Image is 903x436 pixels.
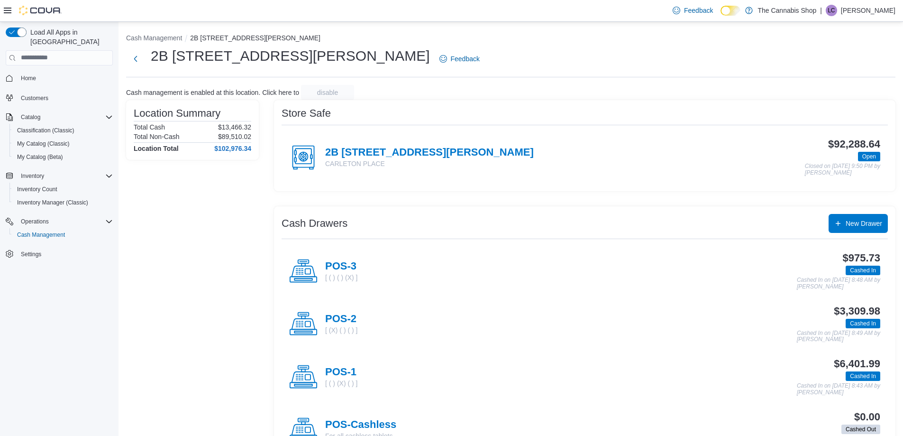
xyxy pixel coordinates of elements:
span: Cash Management [13,229,113,241]
a: Customers [17,93,52,104]
p: Closed on [DATE] 9:50 PM by [PERSON_NAME] [805,163,880,176]
span: Cashed In [850,372,876,380]
p: CARLETON PLACE [325,159,534,168]
button: Customers [2,91,117,104]
button: New Drawer [829,214,888,233]
input: Dark Mode [721,6,740,16]
h4: 2B [STREET_ADDRESS][PERSON_NAME] [325,147,534,159]
span: Inventory [21,172,44,180]
span: Classification (Classic) [17,127,74,134]
h4: POS-1 [325,366,357,379]
span: My Catalog (Classic) [13,138,113,149]
h3: $975.73 [843,252,880,264]
span: Settings [21,250,41,258]
button: Catalog [2,111,117,124]
span: Operations [17,216,113,227]
button: Settings [2,247,117,261]
p: The Cannabis Shop [757,5,816,16]
nav: Complex example [6,67,113,286]
span: Open [862,152,876,161]
span: Cashed In [846,266,880,275]
span: Classification (Classic) [13,125,113,136]
span: Cash Management [17,231,65,239]
a: Feedback [669,1,717,20]
p: Cash management is enabled at this location. Click here to [126,89,299,96]
span: Cashed In [850,266,876,275]
span: Feedback [451,54,480,64]
span: Customers [21,94,48,102]
span: Cashed In [846,371,880,381]
button: Next [126,49,145,68]
button: Inventory Manager (Classic) [9,196,117,209]
h1: 2B [STREET_ADDRESS][PERSON_NAME] [151,46,430,65]
a: Cash Management [13,229,69,241]
p: [ ( ) ( ) (X) ] [325,273,357,282]
a: My Catalog (Classic) [13,138,73,149]
h3: $3,309.98 [834,306,880,317]
p: Cashed In on [DATE] 8:43 AM by [PERSON_NAME] [797,383,880,396]
span: Catalog [17,111,113,123]
a: Classification (Classic) [13,125,78,136]
span: Open [858,152,880,161]
span: Home [17,72,113,84]
button: Classification (Classic) [9,124,117,137]
button: 2B [STREET_ADDRESS][PERSON_NAME] [190,34,320,42]
h3: $92,288.64 [828,139,880,150]
h3: $0.00 [854,411,880,423]
p: Cashed In on [DATE] 8:48 AM by [PERSON_NAME] [797,277,880,290]
button: Operations [17,216,53,227]
button: Inventory [2,169,117,183]
h3: Location Summary [134,108,220,119]
div: Liam Connolly [826,5,837,16]
a: My Catalog (Beta) [13,151,67,163]
button: Home [2,71,117,85]
button: disable [301,85,354,100]
h3: Store Safe [282,108,331,119]
span: Inventory Manager (Classic) [17,199,88,206]
a: Settings [17,249,45,260]
h3: $6,401.99 [834,358,880,370]
h6: Total Cash [134,123,165,131]
h4: POS-Cashless [325,419,396,431]
p: Cashed In on [DATE] 8:49 AM by [PERSON_NAME] [797,330,880,343]
span: Inventory [17,170,113,182]
img: Cova [19,6,62,15]
h3: Cash Drawers [282,218,347,229]
span: Cashed Out [841,425,880,434]
button: Cash Management [9,228,117,241]
span: Catalog [21,113,40,121]
h6: Total Non-Cash [134,133,180,140]
a: Inventory Count [13,184,61,195]
span: Inventory Manager (Classic) [13,197,113,208]
h4: POS-2 [325,313,357,325]
h4: $102,976.34 [214,145,251,152]
p: $89,510.02 [218,133,251,140]
a: Inventory Manager (Classic) [13,197,92,208]
button: Inventory [17,170,48,182]
p: [PERSON_NAME] [841,5,895,16]
span: My Catalog (Beta) [13,151,113,163]
p: $13,466.32 [218,123,251,131]
span: Cashed In [846,319,880,328]
span: Customers [17,92,113,103]
button: Inventory Count [9,183,117,196]
span: My Catalog (Classic) [17,140,70,148]
span: Cashed In [850,319,876,328]
button: Catalog [17,111,44,123]
span: Home [21,74,36,82]
span: Settings [17,248,113,260]
span: disable [317,88,338,97]
span: Operations [21,218,49,225]
a: Home [17,73,40,84]
a: Feedback [436,49,483,68]
button: Cash Management [126,34,182,42]
p: [ ( ) (X) ( ) ] [325,379,357,388]
button: My Catalog (Beta) [9,150,117,164]
span: Cashed Out [846,425,876,434]
h4: Location Total [134,145,179,152]
span: LC [828,5,835,16]
span: Load All Apps in [GEOGRAPHIC_DATA] [27,28,113,46]
nav: An example of EuiBreadcrumbs [126,33,895,45]
p: [ (X) ( ) ( ) ] [325,325,357,335]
